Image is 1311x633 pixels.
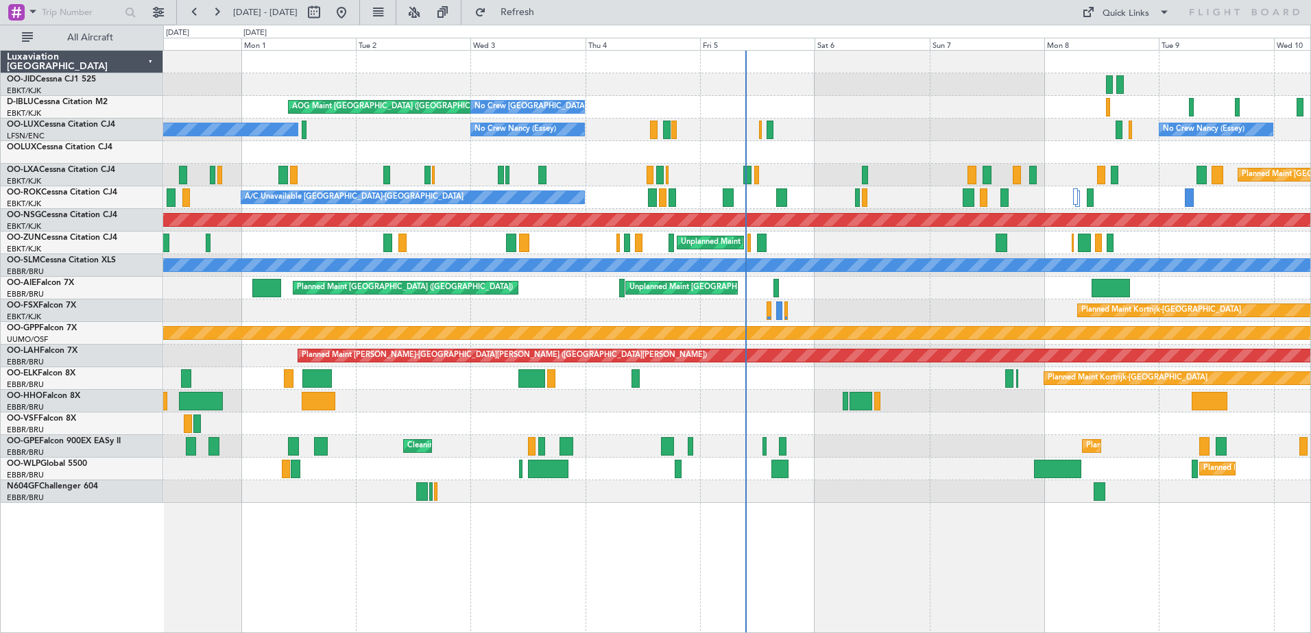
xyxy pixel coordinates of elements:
div: Fri 5 [700,38,815,50]
div: Quick Links [1103,7,1149,21]
a: OO-ROKCessna Citation CJ4 [7,188,117,197]
a: OOLUXCessna Citation CJ4 [7,143,112,151]
a: OO-AIEFalcon 7X [7,279,74,287]
div: [DATE] [166,27,189,39]
a: EBKT/KJK [7,86,41,96]
a: OO-JIDCessna CJ1 525 [7,75,96,84]
span: OO-ZUN [7,234,41,242]
div: No Crew [GEOGRAPHIC_DATA] ([GEOGRAPHIC_DATA] National) [474,97,704,117]
div: Mon 1 [241,38,356,50]
button: Refresh [468,1,551,23]
span: OO-ROK [7,188,41,197]
a: LFSN/ENC [7,131,45,141]
span: OO-WLP [7,460,40,468]
div: Tue 9 [1159,38,1273,50]
a: EBKT/KJK [7,244,41,254]
span: OOLUX [7,143,36,151]
span: N604GF [7,482,39,491]
a: OO-ELKFalcon 8X [7,369,75,377]
button: All Aircraft [15,27,149,49]
div: Planned Maint Milan (Linate) [1203,458,1302,479]
a: OO-LAHFalcon 7X [7,347,77,355]
div: No Crew Nancy (Essey) [474,119,556,140]
span: [DATE] - [DATE] [233,6,298,18]
div: Cleaning [GEOGRAPHIC_DATA] ([GEOGRAPHIC_DATA] National) [407,436,636,456]
div: Planned Maint Kortrijk-[GEOGRAPHIC_DATA] [1048,368,1207,388]
div: A/C Unavailable [GEOGRAPHIC_DATA]-[GEOGRAPHIC_DATA] [245,187,464,208]
div: [DATE] [243,27,267,39]
span: OO-NSG [7,211,41,219]
span: OO-ELK [7,369,38,377]
div: Unplanned Maint [GEOGRAPHIC_DATA] ([GEOGRAPHIC_DATA]) [681,232,906,253]
span: OO-FSX [7,301,38,310]
a: EBBR/BRU [7,357,44,367]
span: OO-LXA [7,166,39,174]
div: Wed 3 [470,38,585,50]
span: OO-VSF [7,414,38,423]
span: OO-SLM [7,256,40,264]
a: OO-GPPFalcon 7X [7,324,77,332]
a: OO-HHOFalcon 8X [7,392,80,400]
a: EBBR/BRU [7,402,44,412]
a: EBBR/BRU [7,266,44,277]
div: No Crew Nancy (Essey) [1163,119,1244,140]
a: EBBR/BRU [7,425,44,435]
a: EBKT/KJK [7,221,41,232]
div: AOG Maint [GEOGRAPHIC_DATA] ([GEOGRAPHIC_DATA] National) [292,97,530,117]
div: Mon 8 [1044,38,1159,50]
a: D-IBLUCessna Citation M2 [7,98,108,106]
div: Planned Maint [GEOGRAPHIC_DATA] ([GEOGRAPHIC_DATA]) [297,277,513,298]
a: OO-ZUNCessna Citation CJ4 [7,234,117,242]
a: OO-GPEFalcon 900EX EASy II [7,437,121,445]
a: OO-FSXFalcon 7X [7,301,76,310]
button: Quick Links [1075,1,1177,23]
a: N604GFChallenger 604 [7,482,98,491]
span: OO-GPE [7,437,39,445]
a: OO-WLPGlobal 5500 [7,460,87,468]
a: UUMO/OSF [7,334,48,345]
span: Refresh [489,8,546,17]
a: EBKT/KJK [7,312,41,322]
span: D-IBLU [7,98,34,106]
a: OO-LXACessna Citation CJ4 [7,166,115,174]
a: EBBR/BRU [7,380,44,390]
a: EBBR/BRU [7,493,44,503]
input: Trip Number [42,2,121,23]
span: OO-GPP [7,324,39,332]
a: EBBR/BRU [7,289,44,299]
a: EBBR/BRU [7,447,44,458]
a: OO-SLMCessna Citation XLS [7,256,116,264]
span: All Aircraft [36,33,145,42]
a: EBKT/KJK [7,199,41,209]
div: Planned Maint [PERSON_NAME]-[GEOGRAPHIC_DATA][PERSON_NAME] ([GEOGRAPHIC_DATA][PERSON_NAME]) [302,345,707,366]
a: OO-VSFFalcon 8X [7,414,76,423]
span: OO-HHO [7,392,43,400]
a: EBBR/BRU [7,470,44,480]
a: OO-NSGCessna Citation CJ4 [7,211,117,219]
div: Unplanned Maint [GEOGRAPHIC_DATA] ([GEOGRAPHIC_DATA] National) [629,277,887,298]
span: OO-LUX [7,121,39,129]
span: OO-AIE [7,279,36,287]
a: OO-LUXCessna Citation CJ4 [7,121,115,129]
div: Sun 7 [930,38,1044,50]
span: OO-LAH [7,347,40,355]
div: Thu 4 [586,38,700,50]
div: Sun 31 [126,38,241,50]
a: EBKT/KJK [7,176,41,186]
a: EBKT/KJK [7,108,41,119]
span: OO-JID [7,75,36,84]
div: Sat 6 [815,38,929,50]
div: Planned Maint Kortrijk-[GEOGRAPHIC_DATA] [1081,300,1241,321]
